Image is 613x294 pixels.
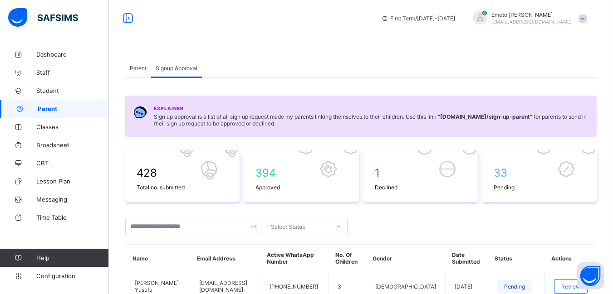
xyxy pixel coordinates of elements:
[36,123,109,130] span: Classes
[544,245,597,272] th: Actions
[260,245,329,272] th: Active WhatsApp Number
[36,254,108,261] span: Help
[375,166,466,179] span: 1
[36,141,109,149] span: Broadsheet
[8,8,78,27] img: safsims
[491,19,572,24] span: [EMAIL_ADDRESS][DOMAIN_NAME]
[375,184,466,191] span: Declined
[255,184,347,191] span: Approved
[445,245,488,272] th: Date Submitted
[36,272,108,280] span: Configuration
[190,245,260,272] th: Email Address
[36,178,109,185] span: Lesson Plan
[577,262,604,289] button: Open asap
[154,106,184,111] span: Explainer
[36,214,109,221] span: Time Table
[491,11,572,18] span: Emeto [PERSON_NAME]
[381,15,455,22] span: session/term information
[366,245,445,272] th: Gender
[488,245,544,272] th: Status
[133,106,147,119] img: Chat.054c5d80b312491b9f15f6fadeacdca6.svg
[329,245,366,272] th: No. Of Children
[126,245,190,272] th: Name
[38,105,109,112] span: Parent
[36,159,109,167] span: CBT
[255,166,347,179] span: 394
[36,196,109,203] span: Messaging
[130,65,147,72] span: Parent
[271,218,305,235] div: Select Status
[561,283,580,290] span: Review
[36,69,109,76] span: Staff
[137,184,228,191] span: Total no. submitted
[464,11,591,26] div: EmetoAusten
[440,113,530,120] b: [DOMAIN_NAME] /sign-up-parent
[36,51,109,58] span: Dashboard
[494,166,585,179] span: 33
[504,283,525,290] span: Pending
[154,113,588,127] span: Sign up approval is a list of all sign up request made my parents linking themselves to their chi...
[36,87,109,94] span: Student
[137,166,228,179] span: 428
[494,184,585,191] span: Pending
[156,65,197,72] span: Signup Approval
